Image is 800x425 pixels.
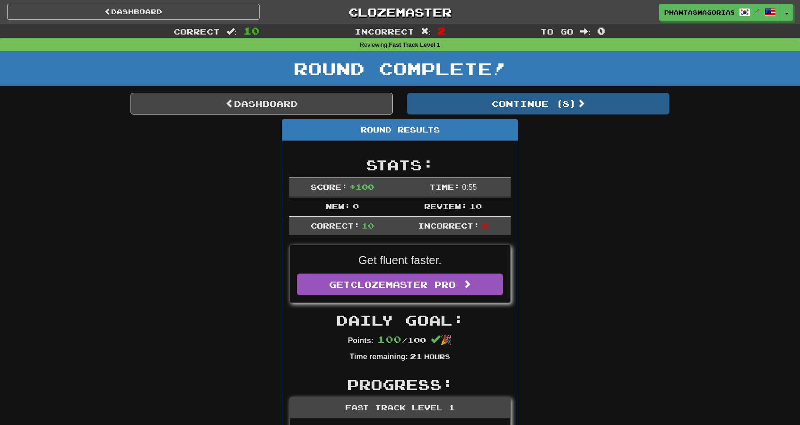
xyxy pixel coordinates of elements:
[289,312,511,328] h2: Daily Goal:
[659,4,781,21] a: Phantasmagoria92 /
[274,4,526,20] a: Clozemaster
[362,221,374,230] span: 10
[290,398,510,418] div: Fast Track Level 1
[348,336,374,345] strong: Points:
[597,25,605,36] span: 0
[350,353,408,361] strong: Time remaining:
[410,352,422,361] span: 21
[755,8,760,14] span: /
[407,93,670,115] button: Continue (8)
[350,279,456,290] span: Clozemaster Pro
[580,27,591,35] span: :
[418,221,479,230] span: Incorrect:
[130,93,393,115] a: Dashboard
[3,59,797,78] h1: Round Complete!
[424,202,467,211] span: Review:
[289,377,511,392] h2: Progress:
[353,202,359,211] span: 0
[540,27,574,36] span: To go
[174,27,220,36] span: Correct
[311,221,360,230] span: Correct:
[470,202,482,211] span: 10
[355,27,414,36] span: Incorrect
[297,252,503,268] p: Get fluent faster.
[377,336,426,345] span: / 100
[431,335,452,345] span: 🎉
[326,202,350,211] span: New:
[289,157,511,173] h2: Stats:
[7,4,260,20] a: Dashboard
[282,120,518,141] div: Round Results
[482,221,488,230] span: 2
[243,25,260,36] span: 10
[664,8,734,17] span: Phantasmagoria92
[429,182,460,191] span: Time:
[226,27,237,35] span: :
[297,274,503,295] a: GetClozemaster Pro
[421,27,431,35] span: :
[437,25,445,36] span: 2
[377,334,401,345] span: 100
[424,353,450,361] small: Hours
[349,182,374,191] span: + 100
[311,182,348,191] span: Score:
[389,42,441,48] strong: Fast Track Level 1
[462,183,477,191] span: 0 : 55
